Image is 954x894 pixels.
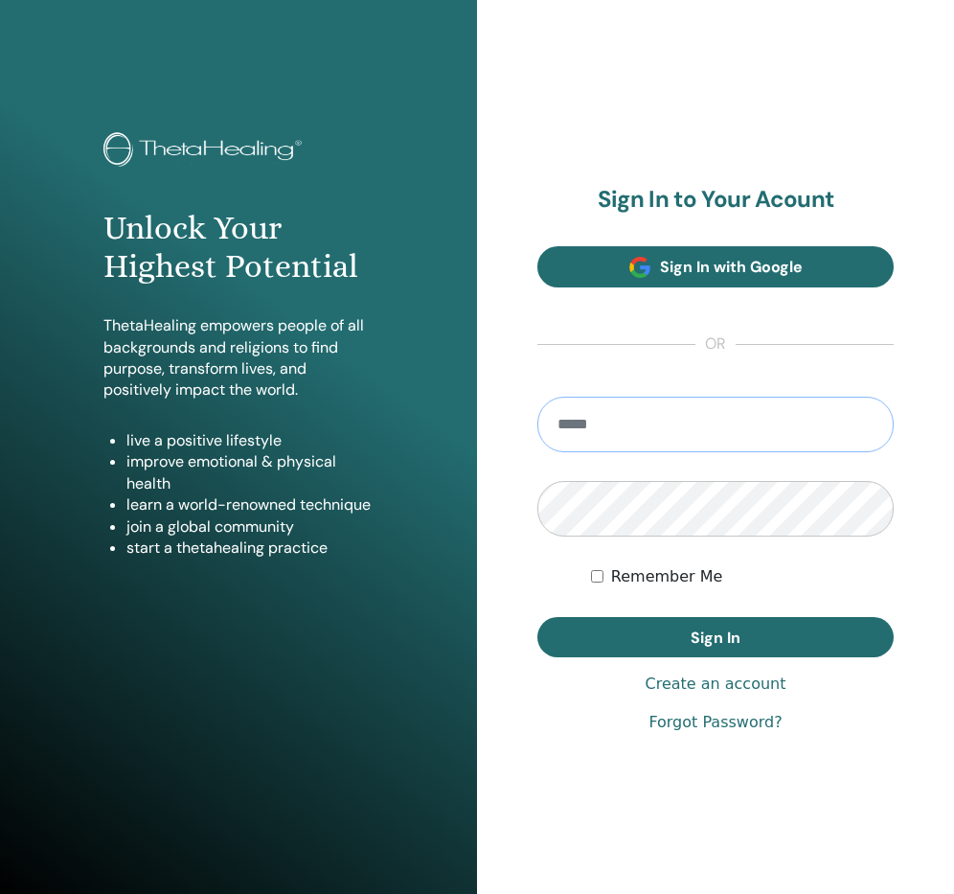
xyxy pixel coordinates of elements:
a: Sign In with Google [537,246,894,287]
a: Forgot Password? [648,711,782,734]
li: live a positive lifestyle [126,430,374,451]
label: Remember Me [611,565,723,588]
li: learn a world-renowned technique [126,494,374,516]
h2: Sign In to Your Acount [537,186,894,214]
span: or [695,333,736,356]
p: ThetaHealing empowers people of all backgrounds and religions to find purpose, transform lives, a... [103,315,374,401]
li: start a thetahealing practice [126,538,374,559]
h1: Unlock Your Highest Potential [103,209,374,287]
li: improve emotional & physical health [126,451,374,494]
span: Sign In [691,628,740,648]
li: join a global community [126,516,374,538]
span: Sign In with Google [660,257,803,277]
a: Create an account [645,673,785,696]
button: Sign In [537,617,894,657]
div: Keep me authenticated indefinitely or until I manually logout [591,565,894,588]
